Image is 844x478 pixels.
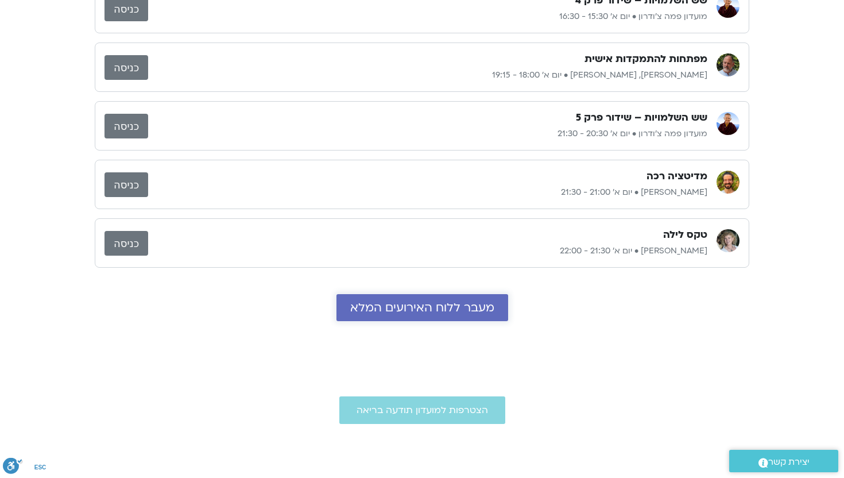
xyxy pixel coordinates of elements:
h3: שש השלמויות – שידור פרק 5 [576,111,707,125]
a: מעבר ללוח האירועים המלא [336,294,508,321]
p: מועדון פמה צ'ודרון • יום א׳ 15:30 - 16:30 [148,10,707,24]
img: דנה גניהר, ברוך ברנר [717,53,740,76]
h3: מדיטציה רכה [646,169,707,183]
p: [PERSON_NAME] • יום א׳ 21:30 - 22:00 [148,244,707,258]
a: כניסה [104,172,148,197]
a: כניסה [104,114,148,138]
span: הצטרפות למועדון תודעה בריאה [357,405,488,415]
p: [PERSON_NAME] • יום א׳ 21:00 - 21:30 [148,186,707,199]
img: שגב הורוביץ [717,171,740,194]
p: [PERSON_NAME], [PERSON_NAME] • יום א׳ 18:00 - 19:15 [148,68,707,82]
span: יצירת קשר [768,454,810,470]
a: הצטרפות למועדון תודעה בריאה [339,396,505,424]
img: מועדון פמה צ'ודרון [717,112,740,135]
p: מועדון פמה צ'ודרון • יום א׳ 20:30 - 21:30 [148,127,707,141]
a: כניסה [104,231,148,256]
h3: מפתחות להתמקדות אישית [584,52,707,66]
img: מור דואני [717,229,740,252]
a: כניסה [104,55,148,80]
a: יצירת קשר [729,450,838,472]
span: מעבר ללוח האירועים המלא [350,301,494,314]
h3: טקס לילה [663,228,707,242]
